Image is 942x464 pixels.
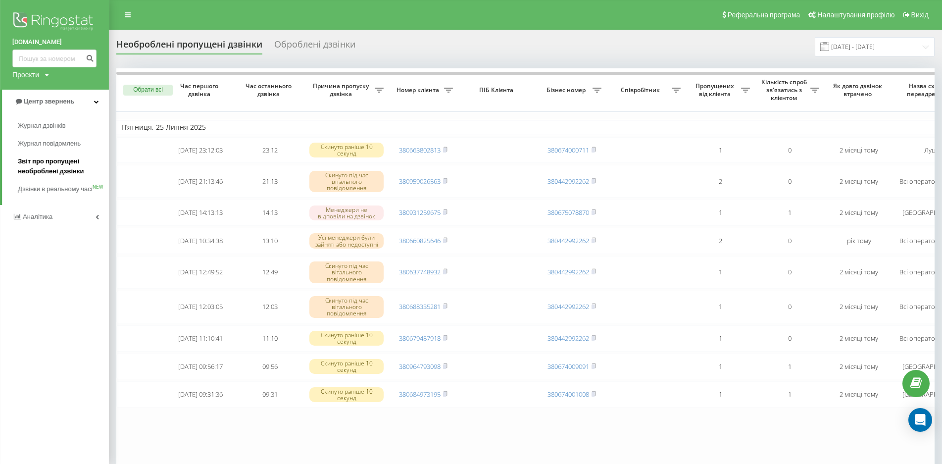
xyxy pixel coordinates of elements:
[755,381,824,408] td: 1
[755,291,824,323] td: 0
[309,387,384,402] div: Скинуто раніше 10 секунд
[235,325,304,352] td: 11:10
[542,86,593,94] span: Бізнес номер
[686,200,755,226] td: 1
[18,139,81,149] span: Журнал повідомлень
[166,381,235,408] td: [DATE] 09:31:36
[686,325,755,352] td: 1
[824,354,893,380] td: 2 місяці тому
[399,362,441,371] a: 380964793098
[116,39,262,54] div: Необроблені пропущені дзвінки
[18,153,109,180] a: Звіт про пропущені необроблені дзвінки
[755,200,824,226] td: 1
[166,165,235,198] td: [DATE] 21:13:46
[399,177,441,186] a: 380959026563
[235,165,304,198] td: 21:13
[547,267,589,276] a: 380442992262
[309,359,384,374] div: Скинуто раніше 10 секунд
[686,228,755,254] td: 2
[824,137,893,163] td: 2 місяці тому
[235,381,304,408] td: 09:31
[755,228,824,254] td: 0
[686,354,755,380] td: 1
[824,381,893,408] td: 2 місяці тому
[760,78,810,102] span: Кількість спроб зв'язатись з клієнтом
[686,137,755,163] td: 1
[686,256,755,289] td: 1
[123,85,173,96] button: Обрати всі
[547,208,589,217] a: 380675078870
[691,82,741,98] span: Пропущених від клієнта
[243,82,297,98] span: Час останнього дзвінка
[235,228,304,254] td: 13:10
[755,354,824,380] td: 1
[686,165,755,198] td: 2
[547,302,589,311] a: 380442992262
[824,325,893,352] td: 2 місяці тому
[235,137,304,163] td: 23:12
[399,267,441,276] a: 380637748932
[309,261,384,283] div: Скинуто під час вітального повідомлення
[309,331,384,346] div: Скинуто раніше 10 секунд
[166,354,235,380] td: [DATE] 09:56:17
[309,171,384,193] div: Скинуто під час вітального повідомлення
[611,86,672,94] span: Співробітник
[547,177,589,186] a: 380442992262
[399,146,441,155] a: 380663802813
[166,256,235,289] td: [DATE] 12:49:52
[824,228,893,254] td: рік тому
[12,37,97,47] a: [DOMAIN_NAME]
[235,200,304,226] td: 14:13
[728,11,800,19] span: Реферальна програма
[309,206,384,220] div: Менеджери не відповіли на дзвінок
[309,143,384,157] div: Скинуто раніше 10 секунд
[399,302,441,311] a: 380688335281
[547,334,589,343] a: 380442992262
[12,70,39,80] div: Проекти
[18,121,65,131] span: Журнал дзвінків
[309,233,384,248] div: Усі менеджери були зайняті або недоступні
[466,86,529,94] span: ПІБ Клієнта
[832,82,886,98] span: Як довго дзвінок втрачено
[824,256,893,289] td: 2 місяці тому
[755,325,824,352] td: 0
[686,381,755,408] td: 1
[547,146,589,155] a: 380674000711
[755,165,824,198] td: 0
[166,291,235,323] td: [DATE] 12:03:05
[824,291,893,323] td: 2 місяці тому
[18,117,109,135] a: Журнал дзвінків
[235,291,304,323] td: 12:03
[235,354,304,380] td: 09:56
[24,98,74,105] span: Центр звернень
[399,236,441,245] a: 380660825646
[18,135,109,153] a: Журнал повідомлень
[309,296,384,318] div: Скинуто під час вітального повідомлення
[547,236,589,245] a: 380442992262
[18,156,104,176] span: Звіт про пропущені необроблені дзвінки
[18,180,109,198] a: Дзвінки в реальному часіNEW
[166,228,235,254] td: [DATE] 10:34:38
[399,390,441,399] a: 380684973195
[166,200,235,226] td: [DATE] 14:13:13
[309,82,375,98] span: Причина пропуску дзвінка
[166,325,235,352] td: [DATE] 11:10:41
[686,291,755,323] td: 1
[174,82,227,98] span: Час першого дзвінка
[908,408,932,432] div: Open Intercom Messenger
[12,10,97,35] img: Ringostat logo
[817,11,894,19] span: Налаштування профілю
[12,50,97,67] input: Пошук за номером
[235,256,304,289] td: 12:49
[547,390,589,399] a: 380674001008
[824,200,893,226] td: 2 місяці тому
[23,213,52,220] span: Аналiтика
[824,165,893,198] td: 2 місяці тому
[547,362,589,371] a: 380674009091
[399,334,441,343] a: 380679457918
[2,90,109,113] a: Центр звернень
[399,208,441,217] a: 380931259675
[755,137,824,163] td: 0
[166,137,235,163] td: [DATE] 23:12:03
[18,184,92,194] span: Дзвінки в реальному часі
